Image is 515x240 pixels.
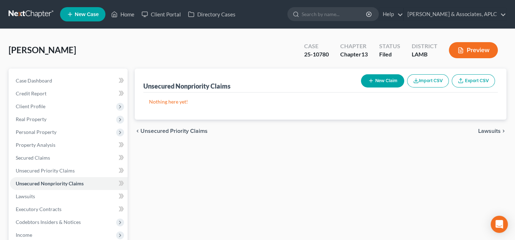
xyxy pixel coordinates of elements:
span: Codebtors Insiders & Notices [16,219,81,225]
div: Chapter [340,42,368,50]
a: Secured Claims [10,151,128,164]
div: District [412,42,437,50]
span: Executory Contracts [16,206,61,212]
div: 25-10780 [304,50,329,59]
i: chevron_right [501,128,506,134]
div: Status [379,42,400,50]
div: Case [304,42,329,50]
a: Executory Contracts [10,203,128,216]
span: Client Profile [16,103,45,109]
span: Unsecured Priority Claims [140,128,208,134]
div: Filed [379,50,400,59]
button: Lawsuits chevron_right [478,128,506,134]
input: Search by name... [302,7,367,21]
button: Import CSV [407,74,449,87]
span: [PERSON_NAME] [9,45,76,55]
a: Unsecured Nonpriority Claims [10,177,128,190]
a: Unsecured Priority Claims [10,164,128,177]
a: Export CSV [452,74,495,87]
span: Unsecured Priority Claims [16,167,75,174]
span: Unsecured Nonpriority Claims [16,180,84,186]
span: Credit Report [16,90,46,96]
button: New Claim [361,74,404,87]
span: Secured Claims [16,155,50,161]
span: Income [16,232,32,238]
a: Credit Report [10,87,128,100]
a: Home [108,8,138,21]
a: Directory Cases [184,8,239,21]
span: Lawsuits [478,128,501,134]
p: Nothing here yet! [149,98,492,105]
div: LAMB [412,50,437,59]
div: Unsecured Nonpriority Claims [143,82,231,90]
span: Case Dashboard [16,77,52,84]
span: Property Analysis [16,142,55,148]
div: Chapter [340,50,368,59]
a: [PERSON_NAME] & Associates, APLC [404,8,506,21]
span: Personal Property [16,129,56,135]
span: Lawsuits [16,193,35,199]
a: Help [379,8,403,21]
div: Open Intercom Messenger [491,216,508,233]
a: Lawsuits [10,190,128,203]
button: chevron_left Unsecured Priority Claims [135,128,208,134]
span: Real Property [16,116,46,122]
a: Client Portal [138,8,184,21]
i: chevron_left [135,128,140,134]
a: Property Analysis [10,139,128,151]
button: Preview [449,42,498,58]
span: 13 [361,51,368,57]
span: New Case [75,12,99,17]
a: Case Dashboard [10,74,128,87]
